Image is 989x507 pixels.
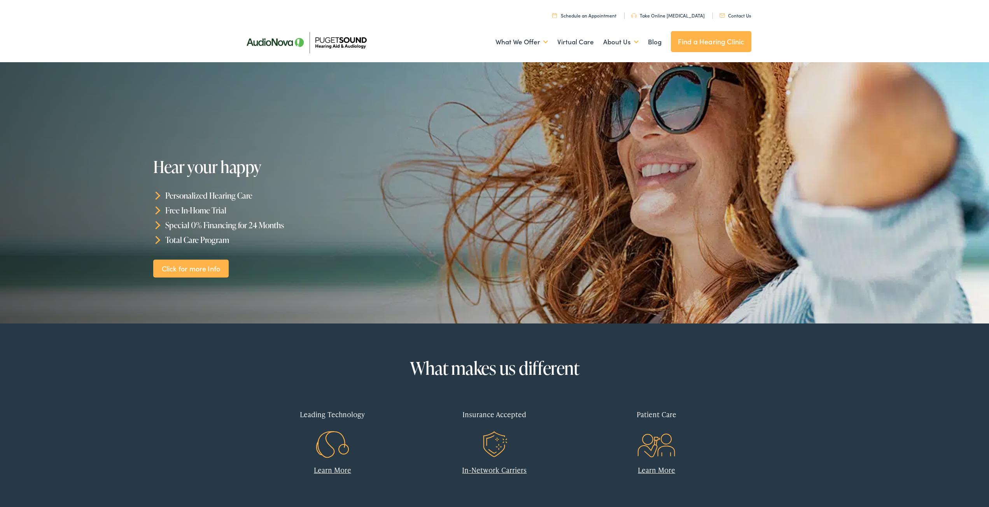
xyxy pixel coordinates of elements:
a: About Us [603,28,639,56]
a: Click for more Info [153,259,229,278]
li: Total Care Program [153,232,499,247]
a: Virtual Care [557,28,594,56]
a: What We Offer [495,28,548,56]
a: Schedule an Appointment [552,12,616,19]
a: Find a Hearing Clinic [671,31,751,52]
a: Insurance Accepted [419,403,570,449]
div: Patient Care [581,403,732,426]
img: utility icon [552,13,557,18]
img: utility icon [631,13,637,18]
a: Patient Care [581,403,732,449]
h2: What makes us different [257,358,732,378]
li: Special 0% Financing for 24 Months [153,218,499,233]
a: Take Online [MEDICAL_DATA] [631,12,705,19]
h1: Hear your happy [153,158,390,176]
img: utility icon [719,14,725,17]
a: Leading Technology [257,403,408,449]
div: Leading Technology [257,403,408,426]
a: Contact Us [719,12,751,19]
li: Personalized Hearing Care [153,188,499,203]
div: Insurance Accepted [419,403,570,426]
a: Blog [648,28,662,56]
li: Free In-Home Trial [153,203,499,218]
